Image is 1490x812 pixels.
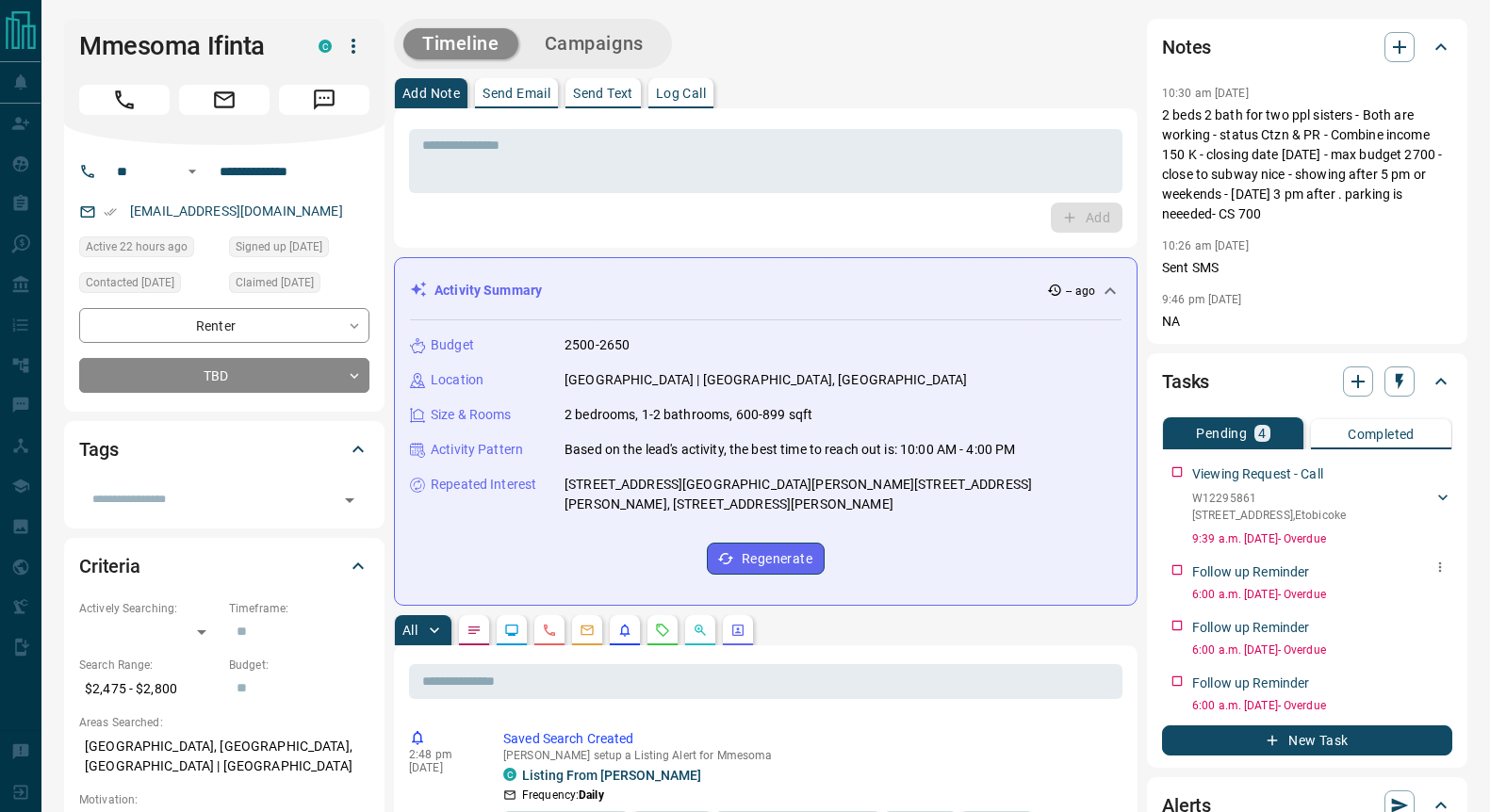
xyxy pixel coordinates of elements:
a: [EMAIL_ADDRESS][DOMAIN_NAME] [130,203,343,219]
p: [PERSON_NAME] setup a Listing Alert for Mmesoma [503,749,1115,762]
button: New Task [1162,725,1452,755]
p: Timeframe: [229,600,369,617]
div: Fri Aug 15 2025 [79,236,220,263]
button: Timeline [403,28,518,59]
div: Notes [1162,24,1452,70]
p: Areas Searched: [79,714,369,731]
p: -- ago [1066,283,1095,300]
p: Size & Rooms [431,405,512,425]
svg: Requests [655,623,670,638]
p: Budget: [229,657,369,674]
div: Fri Aug 08 2025 [229,272,369,299]
p: Frequency: [522,787,604,804]
p: Log Call [656,87,706,100]
p: Sent SMS [1162,258,1452,278]
p: [STREET_ADDRESS] , Etobicoke [1192,507,1346,524]
p: $2,475 - $2,800 [79,674,220,705]
p: Budget [431,335,474,355]
p: Send Text [573,87,633,100]
p: Add Note [402,87,460,100]
p: Send Email [483,87,550,100]
h2: Tags [79,434,118,464]
p: Pending [1196,427,1247,440]
p: Search Range: [79,657,220,674]
svg: Notes [467,623,482,638]
p: [GEOGRAPHIC_DATA] | [GEOGRAPHIC_DATA], [GEOGRAPHIC_DATA] [565,370,967,390]
svg: Emails [580,623,595,638]
div: Tags [79,427,369,472]
p: 6:00 a.m. [DATE] - Overdue [1192,697,1452,714]
strong: Daily [579,788,604,802]
button: Open [181,160,204,183]
p: 6:00 a.m. [DATE] - Overdue [1192,641,1452,658]
span: Signed up [DATE] [236,237,322,256]
h2: Criteria [79,551,140,581]
div: Thu Aug 14 2025 [79,272,220,299]
p: All [402,624,418,637]
svg: Email Verified [104,205,117,219]
svg: Opportunities [693,623,708,638]
div: TBD [79,358,369,393]
button: Regenerate [707,543,825,575]
div: condos.ca [319,40,332,53]
span: Claimed [DATE] [236,273,314,292]
p: 9:39 a.m. [DATE] - Overdue [1192,530,1452,547]
p: W12295861 [1192,490,1346,507]
h2: Tasks [1162,366,1209,397]
p: Location [431,370,483,390]
p: Completed [1348,428,1415,441]
h2: Notes [1162,32,1211,62]
svg: Calls [542,623,557,638]
p: 2 bedrooms, 1-2 bathrooms, 600-899 sqft [565,405,812,425]
p: 4 [1258,427,1266,440]
span: Contacted [DATE] [86,273,174,292]
div: Fri Aug 08 2025 [229,236,369,263]
svg: Listing Alerts [617,623,632,638]
div: Renter [79,308,369,343]
span: Active 22 hours ago [86,237,188,256]
p: Actively Searching: [79,600,220,617]
p: Based on the lead's activity, the best time to reach out is: 10:00 AM - 4:00 PM [565,440,1015,460]
p: [STREET_ADDRESS][GEOGRAPHIC_DATA][PERSON_NAME][STREET_ADDRESS][PERSON_NAME], [STREET_ADDRESS][PER... [565,475,1122,514]
p: [DATE] [409,761,475,774]
p: Activity Pattern [431,440,523,460]
div: condos.ca [503,768,516,781]
p: Follow up Reminder [1192,618,1309,638]
p: Follow up Reminder [1192,674,1309,693]
p: Activity Summary [434,281,542,300]
p: 2500-2650 [565,335,630,355]
svg: Lead Browsing Activity [504,623,519,638]
div: W12295861[STREET_ADDRESS],Etobicoke [1192,486,1452,528]
p: 2:48 pm [409,748,475,761]
div: Criteria [79,544,369,589]
p: Saved Search Created [503,729,1115,749]
p: Repeated Interest [431,475,536,495]
p: 2 beds 2 bath for two ppl sisters - Both are working - status Ctzn & PR - Combine income 150 K - ... [1162,106,1452,224]
span: Message [279,85,369,115]
h1: Mmesoma Ifinta [79,31,290,61]
p: 10:26 am [DATE] [1162,239,1249,252]
span: Email [179,85,270,115]
button: Open [336,487,363,513]
p: 9:46 pm [DATE] [1162,293,1242,306]
p: 6:00 a.m. [DATE] - Overdue [1192,586,1452,603]
p: [GEOGRAPHIC_DATA], [GEOGRAPHIC_DATA], [GEOGRAPHIC_DATA] | [GEOGRAPHIC_DATA] [79,731,369,782]
p: Motivation: [79,791,369,808]
div: Activity Summary-- ago [410,273,1122,308]
span: Call [79,85,170,115]
p: Viewing Request - Call [1192,464,1323,484]
p: NA [1162,312,1452,332]
div: Tasks [1162,359,1452,404]
a: Listing From [PERSON_NAME] [522,768,701,783]
svg: Agent Actions [730,623,745,638]
button: Campaigns [526,28,663,59]
p: 10:30 am [DATE] [1162,87,1249,100]
p: Follow up Reminder [1192,562,1309,582]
